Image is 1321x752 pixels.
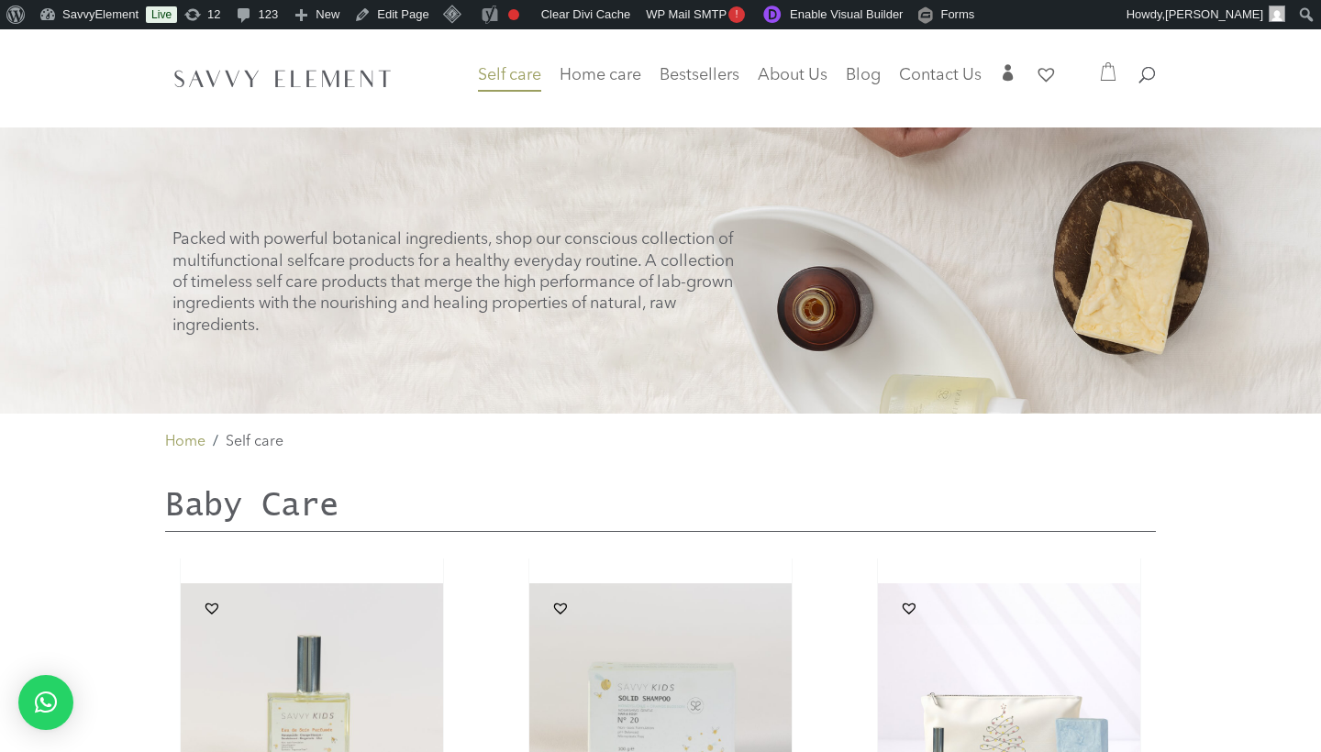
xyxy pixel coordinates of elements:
p: Packed with powerful botanical ingredients, shop our conscious collection of multifunctional self... [172,229,743,337]
span: Contact Us [899,67,982,83]
span: About Us [758,67,827,83]
span: / [213,430,218,454]
span: Home care [560,67,641,83]
span: [PERSON_NAME] [1165,7,1263,21]
span: Blog [846,67,881,83]
a: Live [146,6,177,23]
span: Self care [226,435,283,449]
span: Self care [478,67,541,83]
span: ! [728,6,745,23]
div: Focus keyphrase not set [508,9,519,20]
a: Contact Us [899,69,982,94]
a: Bestsellers [660,69,739,94]
img: SavvyElement [169,63,396,93]
a: Self care [478,69,541,105]
a: Home care [560,69,641,105]
span:  [1000,64,1016,81]
a:  [1000,64,1016,94]
a: Home [165,430,205,454]
a: About Us [758,69,827,94]
span: Bestsellers [660,67,739,83]
a: Blog [846,69,881,94]
h2: Baby Care [165,486,1156,531]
